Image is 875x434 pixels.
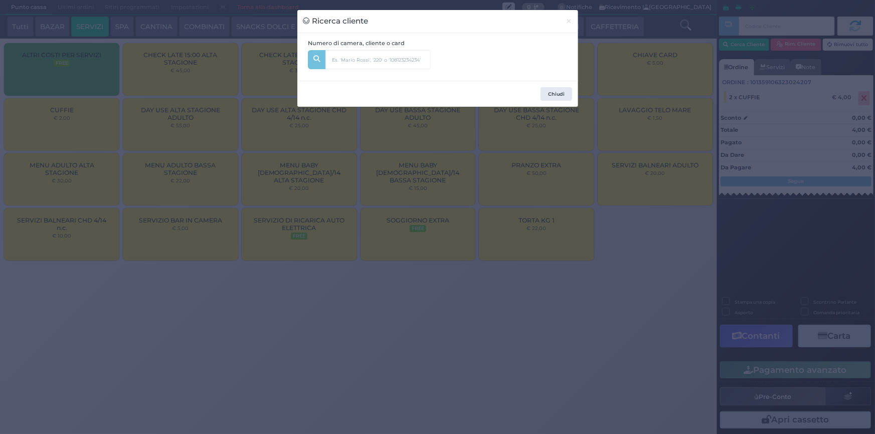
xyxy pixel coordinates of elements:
button: Chiudi [560,10,578,33]
label: Numero di camera, cliente o card [308,39,405,48]
button: Chiudi [541,87,572,101]
input: Es. 'Mario Rossi', '220' o '108123234234' [325,50,431,69]
span: × [566,16,572,27]
h3: Ricerca cliente [303,16,369,27]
